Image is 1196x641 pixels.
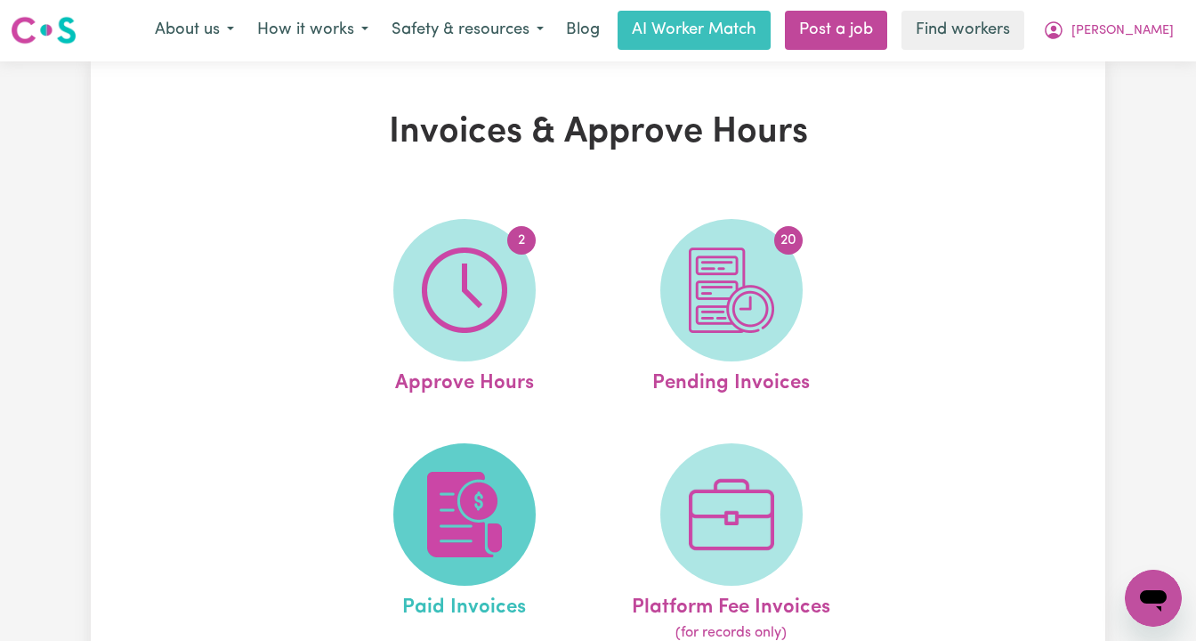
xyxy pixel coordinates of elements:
span: Approve Hours [395,361,534,399]
a: Pending Invoices [603,219,860,399]
a: AI Worker Match [618,11,771,50]
a: Approve Hours [336,219,593,399]
span: 2 [507,226,536,255]
span: Platform Fee Invoices [632,586,830,623]
a: Find workers [901,11,1024,50]
h1: Invoices & Approve Hours [271,111,925,154]
span: 20 [774,226,803,255]
iframe: Button to launch messaging window [1125,570,1182,627]
button: Safety & resources [380,12,555,49]
span: Pending Invoices [652,361,810,399]
img: Careseekers logo [11,14,77,46]
button: About us [143,12,246,49]
button: My Account [1031,12,1185,49]
a: Careseekers logo [11,10,77,51]
span: [PERSON_NAME] [1071,21,1174,41]
a: Blog [555,11,610,50]
button: How it works [246,12,380,49]
a: Post a job [785,11,887,50]
span: Paid Invoices [402,586,526,623]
